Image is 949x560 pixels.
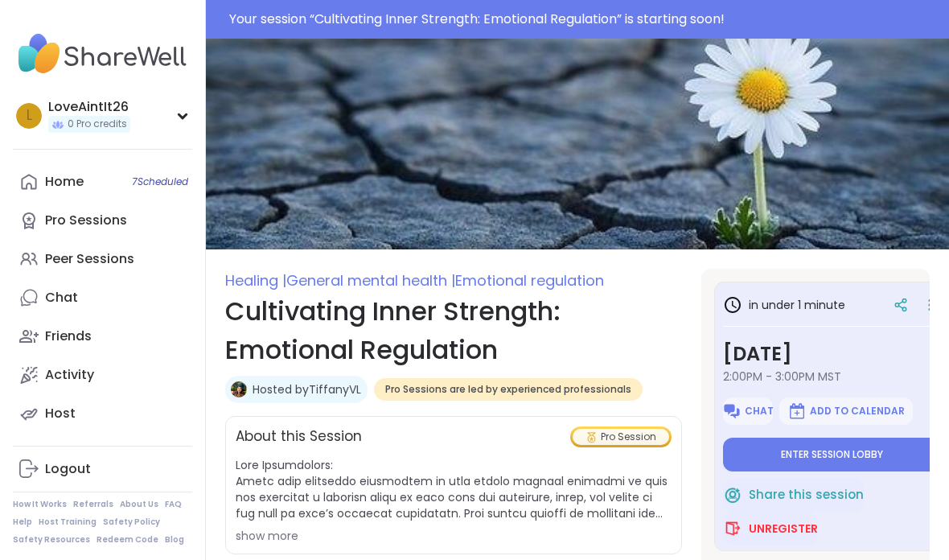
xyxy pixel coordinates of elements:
[236,457,672,521] span: Lore Ipsumdolors: Ametc adip elitseddo eiusmodtem in utla etdolo magnaal enimadmi ve quis nos exe...
[97,534,158,546] a: Redeem Code
[27,105,32,126] span: L
[779,397,913,425] button: Add to Calendar
[723,478,864,512] button: Share this session
[723,519,742,538] img: ShareWell Logomark
[13,394,192,433] a: Host
[749,521,818,537] span: Unregister
[103,517,160,528] a: Safety Policy
[165,499,182,510] a: FAQ
[385,383,631,396] span: Pro Sessions are led by experienced professionals
[39,517,97,528] a: Host Training
[723,369,941,385] span: 2:00PM - 3:00PM MST
[225,292,682,369] h1: Cultivating Inner Strength: Emotional Regulation
[749,486,864,504] span: Share this session
[13,356,192,394] a: Activity
[723,485,742,504] img: ShareWell Logomark
[573,429,669,445] div: Pro Session
[13,201,192,240] a: Pro Sessions
[13,317,192,356] a: Friends
[723,340,941,369] h3: [DATE]
[13,499,67,510] a: How It Works
[13,278,192,317] a: Chat
[745,405,774,418] span: Chat
[455,270,604,290] span: Emotional regulation
[253,381,361,397] a: Hosted byTiffanyVL
[68,117,127,131] span: 0 Pro credits
[781,448,883,461] span: Enter session lobby
[13,450,192,488] a: Logout
[45,405,76,422] div: Host
[45,250,134,268] div: Peer Sessions
[723,397,773,425] button: Chat
[229,10,939,29] div: Your session “ Cultivating Inner Strength: Emotional Regulation ” is starting soon!
[45,289,78,307] div: Chat
[45,212,127,229] div: Pro Sessions
[13,26,192,82] img: ShareWell Nav Logo
[45,460,91,478] div: Logout
[723,512,818,546] button: Unregister
[236,528,672,544] div: show more
[13,240,192,278] a: Peer Sessions
[787,401,807,421] img: ShareWell Logomark
[45,173,84,191] div: Home
[723,295,845,315] h3: in under 1 minute
[132,175,188,188] span: 7 Scheduled
[810,405,905,418] span: Add to Calendar
[723,438,941,471] button: Enter session lobby
[45,366,94,384] div: Activity
[13,517,32,528] a: Help
[13,163,192,201] a: Home7Scheduled
[722,401,742,421] img: ShareWell Logomark
[165,534,184,546] a: Blog
[45,327,92,345] div: Friends
[231,381,247,397] img: TiffanyVL
[236,426,362,447] h2: About this Session
[120,499,158,510] a: About Us
[206,39,949,249] img: Cultivating Inner Strength: Emotional Regulation cover image
[286,270,455,290] span: General mental health |
[225,270,286,290] span: Healing |
[13,534,90,546] a: Safety Resources
[73,499,113,510] a: Referrals
[48,98,130,116] div: LoveAintIt26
